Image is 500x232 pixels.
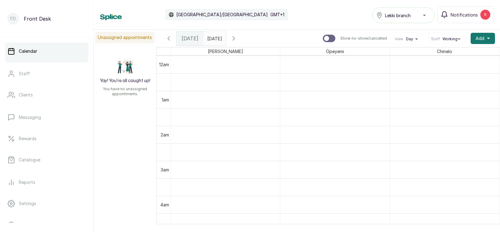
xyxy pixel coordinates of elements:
span: Day [406,37,413,42]
a: Rewards [5,130,88,147]
p: FD [10,16,16,22]
a: Staff [5,65,88,82]
div: 2am [159,131,170,138]
div: 3am [159,166,170,173]
button: Notifications6 [437,6,494,23]
span: Lekki branch [385,12,411,19]
p: Show no-show/cancelled [340,36,387,41]
p: Support [19,222,36,228]
button: ViewDay [395,37,420,42]
span: Notifications [451,12,478,18]
a: Messaging [5,109,88,126]
a: Catalogue [5,151,88,169]
p: GMT+1 [270,12,284,18]
p: Staff [19,71,30,77]
p: [GEOGRAPHIC_DATA]/[GEOGRAPHIC_DATA] [176,12,268,18]
p: Settings [19,200,36,207]
div: 1am [160,96,170,103]
a: Clients [5,86,88,104]
span: Chinelo [436,47,453,55]
p: Clients [19,92,33,98]
span: Opeyemi [325,47,345,55]
span: Add [476,35,484,42]
a: Reports [5,174,88,191]
p: Reports [19,179,35,185]
span: [PERSON_NAME] [207,47,244,55]
span: Staff [431,37,440,42]
div: 4am [159,201,170,208]
p: Catalogue [19,157,40,163]
p: You have no unassigned appointments. [97,86,152,96]
p: Calendar [19,48,37,54]
p: Unassigned appointments [95,32,154,43]
button: Lekki branch [372,7,435,23]
button: Add [471,33,495,44]
span: View [395,37,403,42]
span: Working [442,37,457,42]
a: Settings [5,195,88,212]
p: Messaging [19,114,41,121]
h2: Yay! You’re all caught up! [100,78,150,84]
div: 12am [158,61,170,68]
div: [DATE] [177,31,203,46]
p: Rewards [19,136,37,142]
p: Front Desk [24,15,51,22]
span: [DATE] [182,35,198,42]
button: StaffWorking [431,37,463,42]
div: 6 [480,10,490,20]
a: Calendar [5,42,88,60]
